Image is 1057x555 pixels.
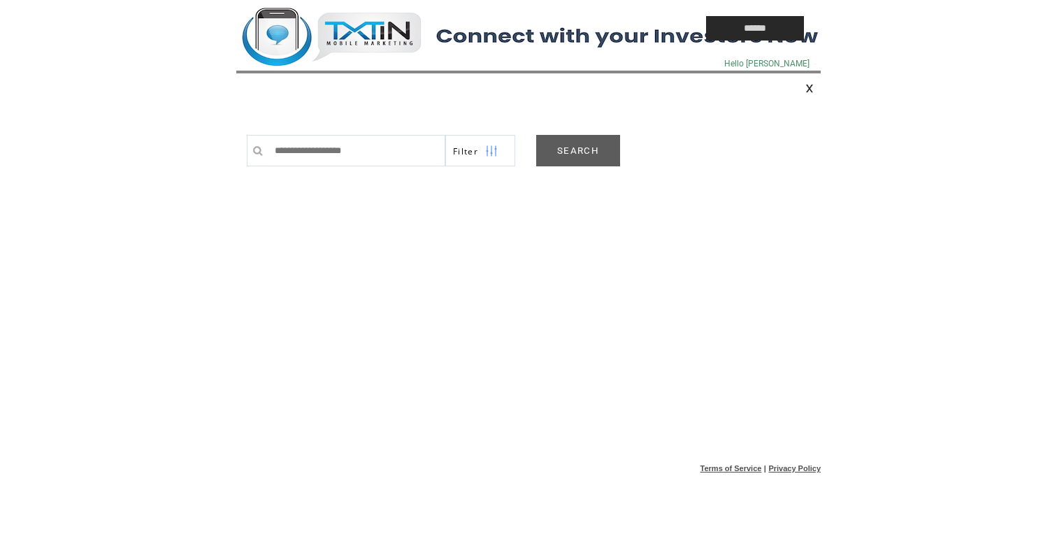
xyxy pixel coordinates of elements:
[445,135,515,166] a: Filter
[485,136,498,167] img: filters.png
[453,145,478,157] span: Show filters
[724,59,810,69] span: Hello [PERSON_NAME]
[700,464,762,473] a: Terms of Service
[764,464,766,473] span: |
[536,135,620,166] a: SEARCH
[768,464,821,473] a: Privacy Policy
